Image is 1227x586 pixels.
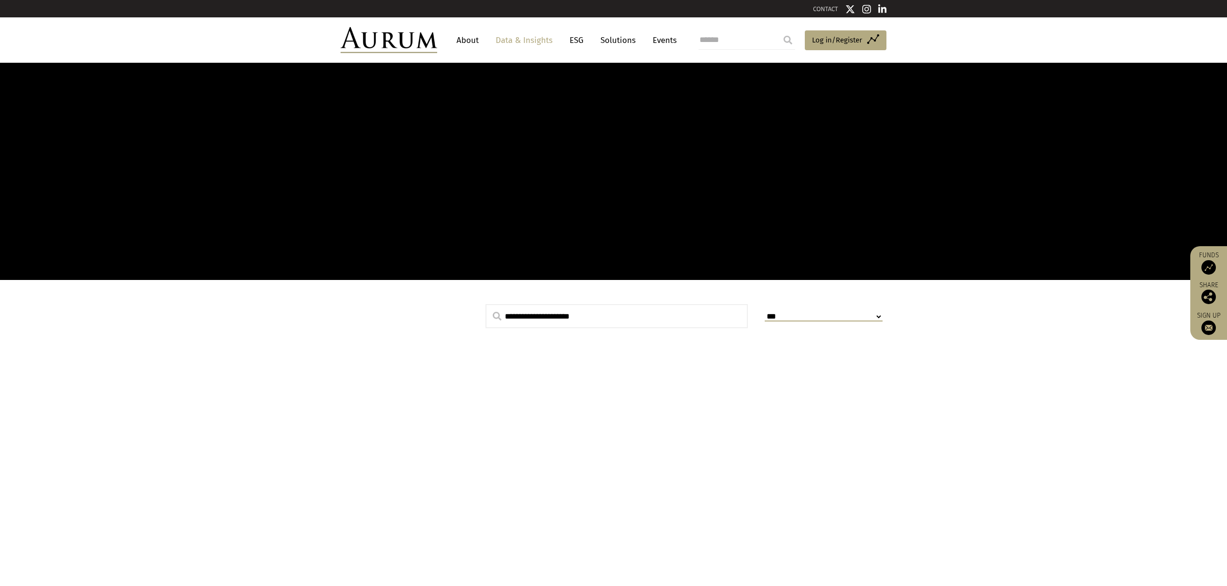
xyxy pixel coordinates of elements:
[341,27,437,53] img: Aurum
[491,31,557,49] a: Data & Insights
[452,31,484,49] a: About
[1201,321,1216,335] img: Sign up to our newsletter
[813,5,838,13] a: CONTACT
[493,312,501,321] img: search.svg
[805,30,886,51] a: Log in/Register
[778,30,798,50] input: Submit
[862,4,871,14] img: Instagram icon
[1201,290,1216,304] img: Share this post
[878,4,887,14] img: Linkedin icon
[1195,251,1222,275] a: Funds
[1195,282,1222,304] div: Share
[648,31,677,49] a: Events
[845,4,855,14] img: Twitter icon
[1195,311,1222,335] a: Sign up
[812,34,862,46] span: Log in/Register
[565,31,588,49] a: ESG
[1201,260,1216,275] img: Access Funds
[596,31,641,49] a: Solutions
